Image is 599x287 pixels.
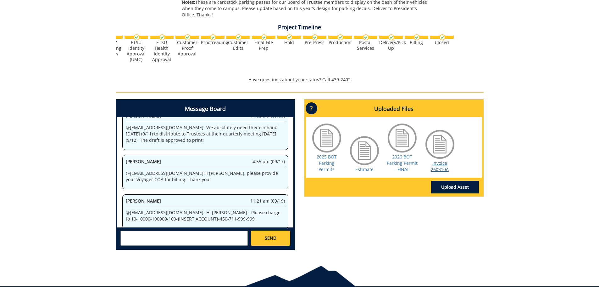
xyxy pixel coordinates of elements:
[116,77,484,83] p: Have questions about your status? Call 439-2402
[354,40,377,51] div: Postal Services
[126,170,285,183] p: @ [EMAIL_ADDRESS][DOMAIN_NAME] Hi [PERSON_NAME], please provide your Voyager COA for billing. Tha...
[150,40,174,62] div: ETSU Health Identity Approval
[431,160,449,172] a: Invoice 260310A
[414,34,420,40] img: checkmark
[312,34,318,40] img: checkmark
[175,40,199,57] div: Customer Proof Approval
[134,34,140,40] img: checkmark
[306,102,317,114] p: ?
[117,101,293,117] h4: Message Board
[159,34,165,40] img: checkmark
[236,34,241,40] img: checkmark
[405,40,428,45] div: Billing
[252,40,275,51] div: Final File Prep
[355,166,374,172] a: Estimate
[439,34,445,40] img: checkmark
[387,154,418,172] a: 2026 BOT Parking Permit - FINAL
[286,34,292,40] img: checkmark
[379,40,403,51] div: Delivery/Pick Up
[306,101,482,117] h4: Uploaded Files
[126,198,161,204] span: [PERSON_NAME]
[116,24,484,31] h4: Project Timeline
[277,40,301,45] div: Hold
[126,158,161,164] span: [PERSON_NAME]
[251,231,290,246] a: SEND
[363,34,369,40] img: checkmark
[185,34,191,40] img: checkmark
[303,40,326,45] div: Pre-Press
[120,231,248,246] textarea: messageToSend
[388,34,394,40] img: checkmark
[265,235,276,241] span: SEND
[201,40,225,45] div: Proofreading
[337,34,343,40] img: checkmark
[431,181,479,193] a: Upload Asset
[210,34,216,40] img: checkmark
[430,40,454,45] div: Closed
[125,40,148,62] div: ETSU Identity Approval (UMC)
[317,154,337,172] a: 2025 BOT Parking Permits
[261,34,267,40] img: checkmark
[126,210,285,222] p: @ [EMAIL_ADDRESS][DOMAIN_NAME] - Hi [PERSON_NAME] - Please charge to 10-10000-100000-100-{INSERT ...
[252,158,285,165] span: 4:55 pm (09/17)
[250,198,285,204] span: 11:21 am (09/19)
[328,40,352,45] div: Production
[226,40,250,51] div: Customer Edits
[126,124,285,143] p: @ [EMAIL_ADDRESS][DOMAIN_NAME] - We absolutely need them in hand [DATE] (9/11) to distribute to T...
